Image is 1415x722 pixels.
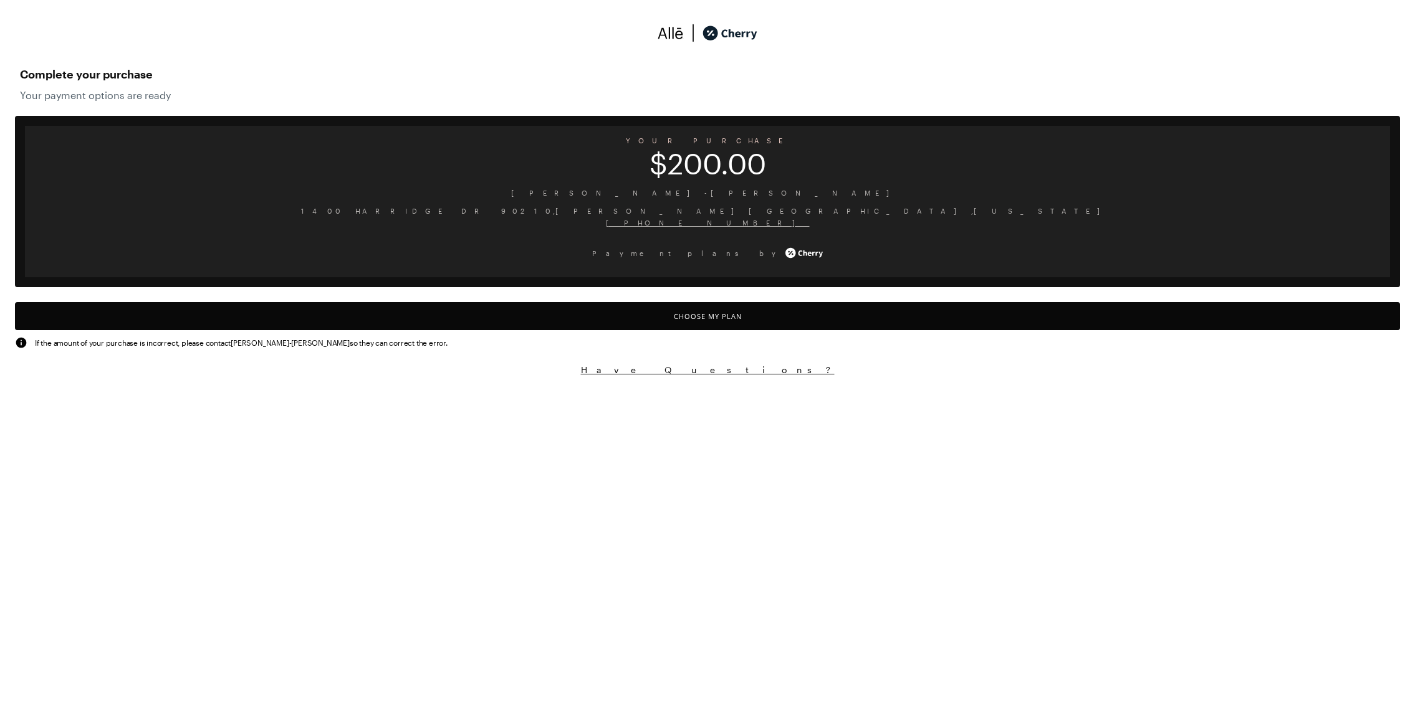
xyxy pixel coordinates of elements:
[15,364,1400,376] button: Have Questions?
[703,24,757,42] img: cherry_black_logo-DrOE_MJI.svg
[35,205,1380,217] span: 1400 Harridge Dr 90210 , [PERSON_NAME][GEOGRAPHIC_DATA] , [US_STATE]
[15,336,27,349] img: svg%3e
[15,302,1400,330] button: Choose My Plan
[25,132,1390,149] span: YOUR PURCHASE
[658,24,684,42] img: svg%3e
[35,187,1380,199] span: [PERSON_NAME]-[PERSON_NAME]
[785,244,823,262] img: cherry_white_logo-JPerc-yG.svg
[20,64,1395,84] span: Complete your purchase
[20,89,1395,101] span: Your payment options are ready
[35,337,448,348] span: If the amount of your purchase is incorrect, please contact [PERSON_NAME]-[PERSON_NAME] so they c...
[592,247,783,259] span: Payment plans by
[25,155,1390,172] span: $200.00
[684,24,703,42] img: svg%3e
[35,217,1380,229] span: [PHONE_NUMBER]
